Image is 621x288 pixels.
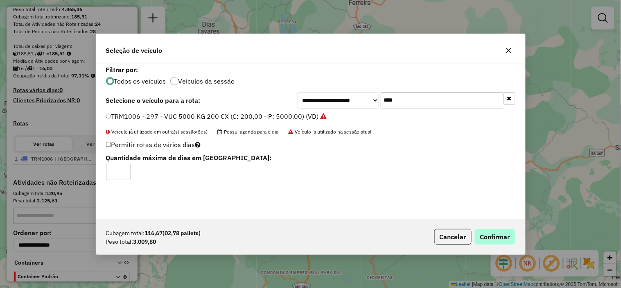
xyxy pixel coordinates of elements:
i: Veículo já utilizado na sessão atual [320,113,327,120]
label: Permitir rotas de vários dias [106,137,201,152]
span: Possui agenda para o dia [218,129,279,135]
label: Todos os veiculos [114,78,166,84]
label: Quantidade máxima de dias em [GEOGRAPHIC_DATA]: [106,153,376,163]
label: TRM1006 - 297 - VUC 5000 KG 200 CX (C: 200,00 - P: 5000,00) (VD) [106,111,327,121]
button: Confirmar [475,229,515,245]
span: Veículo já utilizado na sessão atual [289,129,372,135]
i: Selecione pelo menos um veículo [195,141,201,148]
input: TRM1006 - 297 - VUC 5000 KG 200 CX (C: 200,00 - P: 5000,00) (VD) [106,113,111,119]
strong: 3.009,80 [133,238,156,246]
span: Veículo já utilizado em outra(s) sessão(ões) [106,129,208,135]
strong: Selecione o veículo para a rota: [106,96,201,104]
button: Cancelar [434,229,472,245]
strong: 116,67 [145,229,201,238]
span: Peso total: [106,238,133,246]
span: Cubagem total: [106,229,145,238]
label: Filtrar por: [106,65,515,75]
span: (02,78 pallets) [163,229,201,237]
input: Permitir rotas de vários dias [106,142,111,147]
label: Veículos da sessão [178,78,235,84]
span: Seleção de veículo [106,45,163,55]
